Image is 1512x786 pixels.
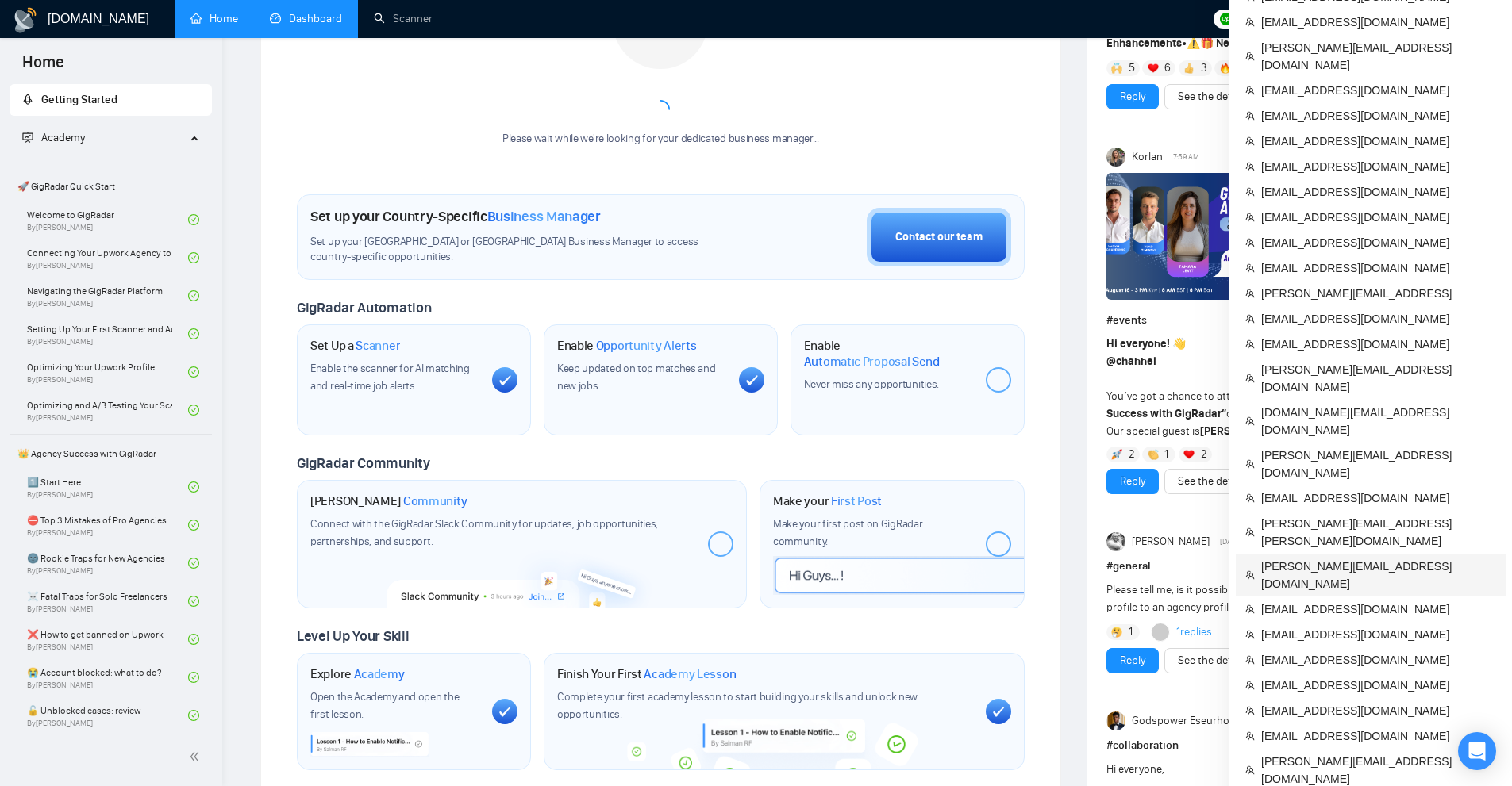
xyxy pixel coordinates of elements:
[1106,84,1159,109] button: Reply
[1106,648,1159,673] button: Reply
[190,12,238,25] a: homeHome
[1245,706,1255,715] span: team
[773,517,922,548] span: Make your first post on GigRadar community.
[356,338,400,354] span: Scanner
[1120,473,1145,490] a: Reply
[1164,648,1261,673] button: See the details
[27,508,188,543] a: ⛔ Top 3 Mistakes of Pro AgenciesBy[PERSON_NAME]
[1200,36,1214,50] span: 🎁
[1245,213,1255,222] span: team
[188,710,199,721] span: check-circle
[27,698,188,733] a: 🔓 Unblocked cases: reviewBy[PERSON_NAME]
[27,316,188,351] a: Setting Up Your First Scanner and Auto-BidderBy[PERSON_NAME]
[1129,60,1135,76] span: 5
[10,84,212,116] li: Getting Started
[1106,355,1156,368] span: @channel
[1220,13,1233,25] img: upwork-logo.png
[895,228,983,246] div: Contact our team
[493,132,829,147] div: Please wait while we're looking for your dedicated business manager...
[1111,63,1122,74] img: 🙌
[1245,111,1255,121] span: team
[1261,702,1496,719] span: [EMAIL_ADDRESS][DOMAIN_NAME]
[27,660,188,695] a: 😭 Account blocked: what to do?By[PERSON_NAME]
[310,493,467,509] h1: [PERSON_NAME]
[867,208,1011,266] button: Contact our team
[310,235,731,265] span: Set up your [GEOGRAPHIC_DATA] or [GEOGRAPHIC_DATA] Business Manager to access country-specific op...
[27,202,188,237] a: Welcome to GigRadarBy[PERSON_NAME]
[1261,107,1496,125] span: [EMAIL_ADDRESS][DOMAIN_NAME]
[1106,469,1159,494] button: Reply
[651,100,670,119] span: loading
[1245,339,1255,349] span: team
[1106,173,1297,300] img: F09ASNL5WRY-GR%20Academy%20-%20Tamara%20Levit.png
[10,51,77,84] span: Home
[11,171,210,202] span: 🚀 GigRadar Quick Start
[557,362,716,393] span: Keep updated on top matches and new jobs.
[1216,36,1350,50] strong: New Profile Match feature:
[1245,731,1255,741] span: team
[1201,447,1207,462] span: 2
[1132,533,1210,550] span: [PERSON_NAME]
[1458,732,1496,770] div: Open Intercom Messenger
[1261,158,1496,175] span: [EMAIL_ADDRESS][DOMAIN_NAME]
[773,493,882,509] h1: Make your
[1178,652,1248,669] a: See the details
[1106,711,1125,730] img: Godspower Eseurhobo
[1261,515,1496,550] span: [PERSON_NAME][EMAIL_ADDRESS][PERSON_NAME][DOMAIN_NAME]
[1261,183,1496,201] span: [EMAIL_ADDRESS][DOMAIN_NAME]
[1132,712,1242,730] span: Godspower Eseurhobo
[1245,263,1255,273] span: team
[310,690,459,721] span: Open the Academy and open the first lesson.
[310,362,470,393] span: Enable the scanner for AI matching and real-time job alerts.
[1120,652,1145,669] a: Reply
[188,558,199,569] span: check-circle
[22,132,33,143] span: fund-projection-screen
[188,672,199,683] span: check-circle
[188,405,199,416] span: check-circle
[1261,310,1496,328] span: [EMAIL_ADDRESS][DOMAIN_NAME]
[27,355,188,389] a: Optimizing Your Upwork ProfileBy[PERSON_NAME]
[1261,361,1496,396] span: [PERSON_NAME][EMAIL_ADDRESS][DOMAIN_NAME]
[1129,624,1133,640] span: 1
[189,749,205,765] span: double-left
[557,690,918,721] span: Complete your first academy lesson to start building your skills and unlock new opportunities.
[557,338,697,354] h1: Enable
[188,252,199,263] span: check-circle
[1261,404,1496,439] span: [DOMAIN_NAME][EMAIL_ADDRESS][DOMAIN_NAME]
[188,634,199,645] span: check-circle
[1245,187,1255,197] span: team
[1120,88,1145,105] a: Reply
[354,666,405,682] span: Academy
[1245,374,1255,383] span: team
[1261,626,1496,643] span: [EMAIL_ADDRESS][DOMAIN_NAME]
[1148,449,1159,460] img: 👏
[804,338,973,369] h1: Enable
[1178,88,1248,105] a: See the details
[1245,655,1255,665] span: team
[297,299,431,316] span: GigRadar Automation
[487,208,601,225] span: Business Manager
[188,366,199,378] span: check-circle
[1178,473,1248,490] a: See the details
[188,520,199,531] span: check-circle
[1164,447,1168,462] span: 1
[387,543,656,608] img: slackcommunity-bg.png
[1164,469,1261,494] button: See the details
[1245,765,1255,775] span: team
[270,12,342,25] a: dashboardDashboard
[1245,162,1255,171] span: team
[1183,449,1195,460] img: ❤️
[1106,558,1454,575] h1: # general
[1173,150,1199,164] span: 7:59 AM
[1261,209,1496,226] span: [EMAIL_ADDRESS][DOMAIN_NAME]
[804,354,940,370] span: Automatic Proposal Send
[27,546,188,581] a: 🌚 Rookie Traps for New AgenciesBy[PERSON_NAME]
[374,12,433,25] a: searchScanner
[1261,558,1496,592] span: [PERSON_NAME][EMAIL_ADDRESS][DOMAIN_NAME]
[1245,314,1255,324] span: team
[596,338,697,354] span: Opportunity Alerts
[1261,651,1496,669] span: [EMAIL_ADDRESS][DOMAIN_NAME]
[41,93,117,106] span: Getting Started
[13,7,38,33] img: logo
[41,131,85,144] span: Academy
